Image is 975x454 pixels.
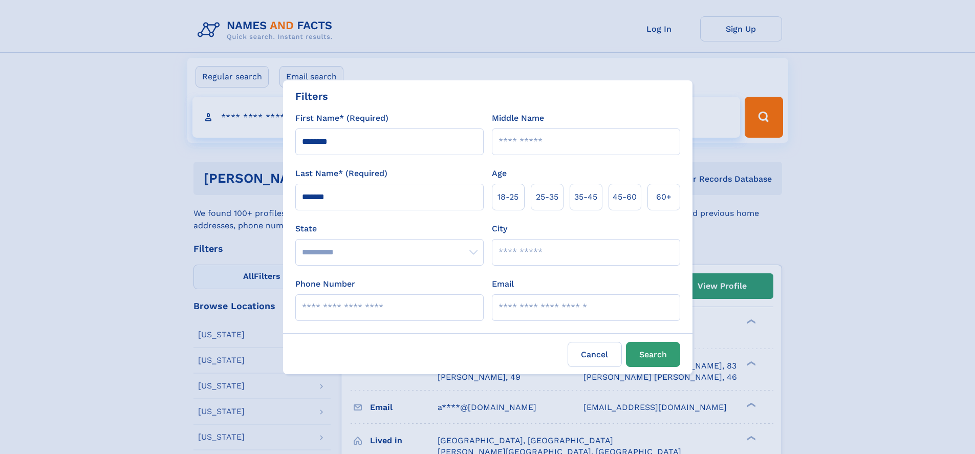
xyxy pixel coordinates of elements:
span: 18‑25 [497,191,518,203]
span: 60+ [656,191,671,203]
span: 25‑35 [536,191,558,203]
label: Phone Number [295,278,355,290]
label: City [492,223,507,235]
span: 35‑45 [574,191,597,203]
span: 45‑60 [613,191,637,203]
label: Cancel [568,342,622,367]
label: Last Name* (Required) [295,167,387,180]
label: Middle Name [492,112,544,124]
button: Search [626,342,680,367]
div: Filters [295,89,328,104]
label: Age [492,167,507,180]
label: State [295,223,484,235]
label: First Name* (Required) [295,112,388,124]
label: Email [492,278,514,290]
